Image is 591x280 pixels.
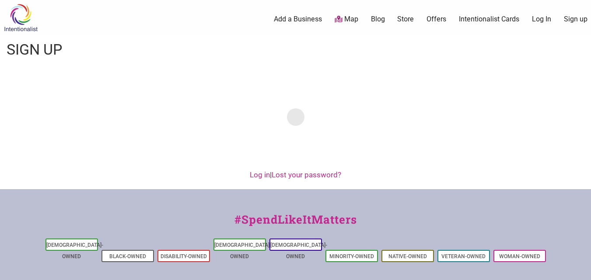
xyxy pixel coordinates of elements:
a: Intentionalist Cards [459,14,519,24]
a: Disability-Owned [161,253,207,259]
div: | [9,169,582,181]
a: Add a Business [274,14,322,24]
a: Woman-Owned [499,253,540,259]
a: Lost your password? [272,170,341,179]
a: Sign up [564,14,588,24]
a: Native-Owned [388,253,427,259]
a: Black-Owned [109,253,146,259]
a: Log in [250,170,270,179]
a: Minority-Owned [329,253,374,259]
a: [DEMOGRAPHIC_DATA]-Owned [46,242,103,259]
a: [DEMOGRAPHIC_DATA]-Owned [214,242,271,259]
a: Offers [427,14,446,24]
a: Map [335,14,358,24]
a: Store [397,14,414,24]
h1: Sign up [7,39,62,60]
a: [DEMOGRAPHIC_DATA]-Owned [270,242,327,259]
a: Veteran-Owned [441,253,486,259]
a: Blog [371,14,385,24]
a: Log In [532,14,551,24]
